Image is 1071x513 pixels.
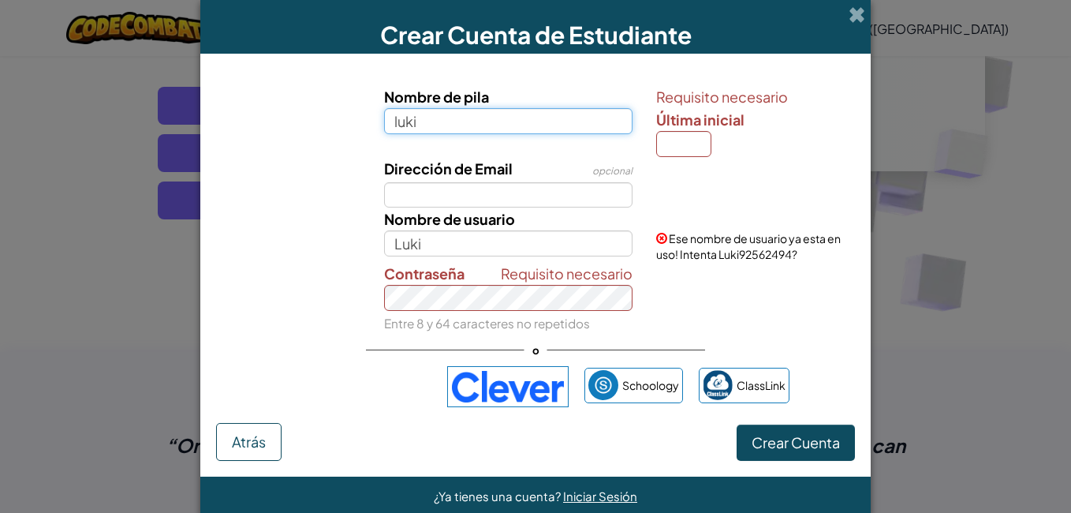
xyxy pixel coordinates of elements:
button: Atrás [216,423,282,461]
span: Requisito necesario [656,85,851,108]
span: Última inicial [656,110,744,129]
span: Crear Cuenta [752,433,840,451]
span: Atrás [232,432,266,451]
span: ¿Ya tienes una cuenta? [434,489,563,504]
span: Crear Cuenta de Estudiante [380,20,692,50]
iframe: Botón de Acceder con Google [274,369,439,404]
span: o [524,339,547,361]
small: Entre 8 y 64 caracteres no repetidos [384,316,590,331]
span: Nombre de pila [384,88,489,106]
span: Requisito necesario [501,262,633,285]
span: Nombre de usuario [384,210,515,228]
span: opcional [592,165,633,177]
img: clever-logo-blue.png [447,366,569,407]
button: Crear Cuenta [737,425,855,461]
span: Dirección de Email [384,159,513,178]
img: classlink-logo-small.png [703,370,733,400]
img: schoology.png [588,370,618,400]
span: Contraseña [384,264,465,283]
span: Ese nombre de usuario ya esta en uso! Intenta Luki92562494? [656,231,841,261]
span: ClassLink [737,374,786,397]
span: Schoology [622,374,679,397]
a: Iniciar Sesión [563,489,637,504]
